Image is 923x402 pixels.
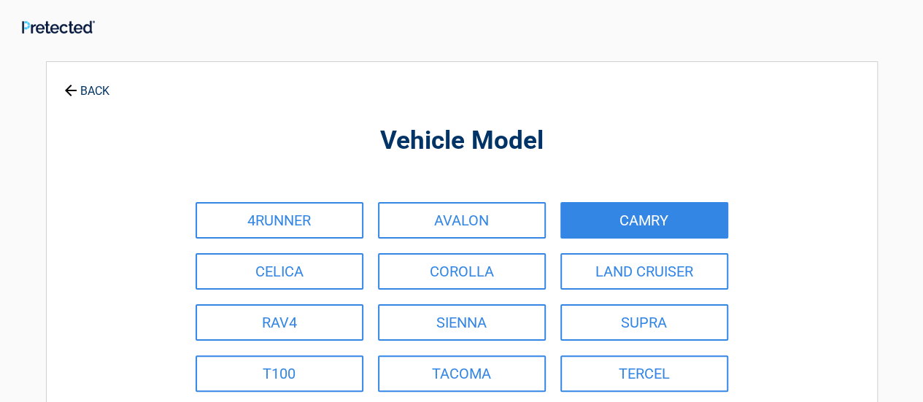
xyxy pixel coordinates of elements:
[196,202,363,239] a: 4RUNNER
[560,304,728,341] a: SUPRA
[378,304,546,341] a: SIENNA
[560,253,728,290] a: LAND CRUISER
[127,124,797,158] h2: Vehicle Model
[196,304,363,341] a: RAV4
[378,355,546,392] a: TACOMA
[196,355,363,392] a: T100
[22,20,95,34] img: Main Logo
[378,253,546,290] a: COROLLA
[378,202,546,239] a: AVALON
[61,71,112,97] a: BACK
[560,355,728,392] a: TERCEL
[196,253,363,290] a: CELICA
[560,202,728,239] a: CAMRY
